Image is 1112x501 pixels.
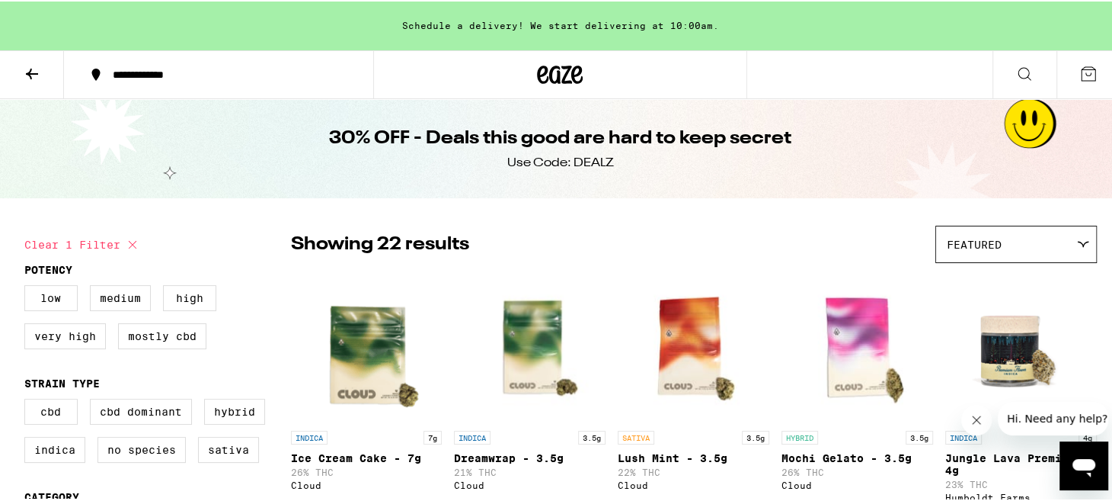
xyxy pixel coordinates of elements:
[291,429,328,443] p: INDICA
[998,400,1108,434] iframe: Message from company
[90,397,192,423] label: CBD Dominant
[97,435,186,461] label: No Species
[578,429,606,443] p: 3.5g
[24,397,78,423] label: CBD
[961,403,992,434] iframe: Close message
[1059,440,1108,489] iframe: Button to launch messaging window
[291,466,443,476] p: 26% THC
[291,451,443,463] p: Ice Cream Cake - 7g
[24,435,85,461] label: Indica
[618,466,769,476] p: 22% THC
[198,435,259,461] label: Sativa
[24,284,78,310] label: Low
[618,429,654,443] p: SATIVA
[618,269,769,422] img: Cloud - Lush Mint - 3.5g
[945,451,1097,475] p: Jungle Lava Premium - 4g
[454,429,490,443] p: INDICA
[291,269,443,422] img: Cloud - Ice Cream Cake - 7g
[945,269,1097,422] img: Humboldt Farms - Jungle Lava Premium - 4g
[204,397,265,423] label: Hybrid
[454,451,606,463] p: Dreamwrap - 3.5g
[24,224,142,262] button: Clear 1 filter
[742,429,769,443] p: 3.5g
[24,322,106,348] label: Very High
[618,479,769,489] div: Cloud
[291,230,469,256] p: Showing 22 results
[945,478,1097,488] p: 23% THC
[454,466,606,476] p: 21% THC
[454,269,606,422] img: Cloud - Dreamwrap - 3.5g
[781,466,933,476] p: 26% THC
[618,451,769,463] p: Lush Mint - 3.5g
[945,429,982,443] p: INDICA
[118,322,206,348] label: Mostly CBD
[781,269,933,422] img: Cloud - Mochi Gelato - 3.5g
[24,376,100,388] legend: Strain Type
[90,284,151,310] label: Medium
[906,429,933,443] p: 3.5g
[947,237,1002,249] span: Featured
[291,479,443,489] div: Cloud
[507,153,614,170] div: Use Code: DEALZ
[24,262,72,275] legend: Potency
[781,429,818,443] p: HYBRID
[329,124,791,150] h1: 30% OFF - Deals this good are hard to keep secret
[781,479,933,489] div: Cloud
[945,491,1097,501] div: Humboldt Farms
[163,284,216,310] label: High
[423,429,442,443] p: 7g
[781,451,933,463] p: Mochi Gelato - 3.5g
[1078,429,1097,443] p: 4g
[454,479,606,489] div: Cloud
